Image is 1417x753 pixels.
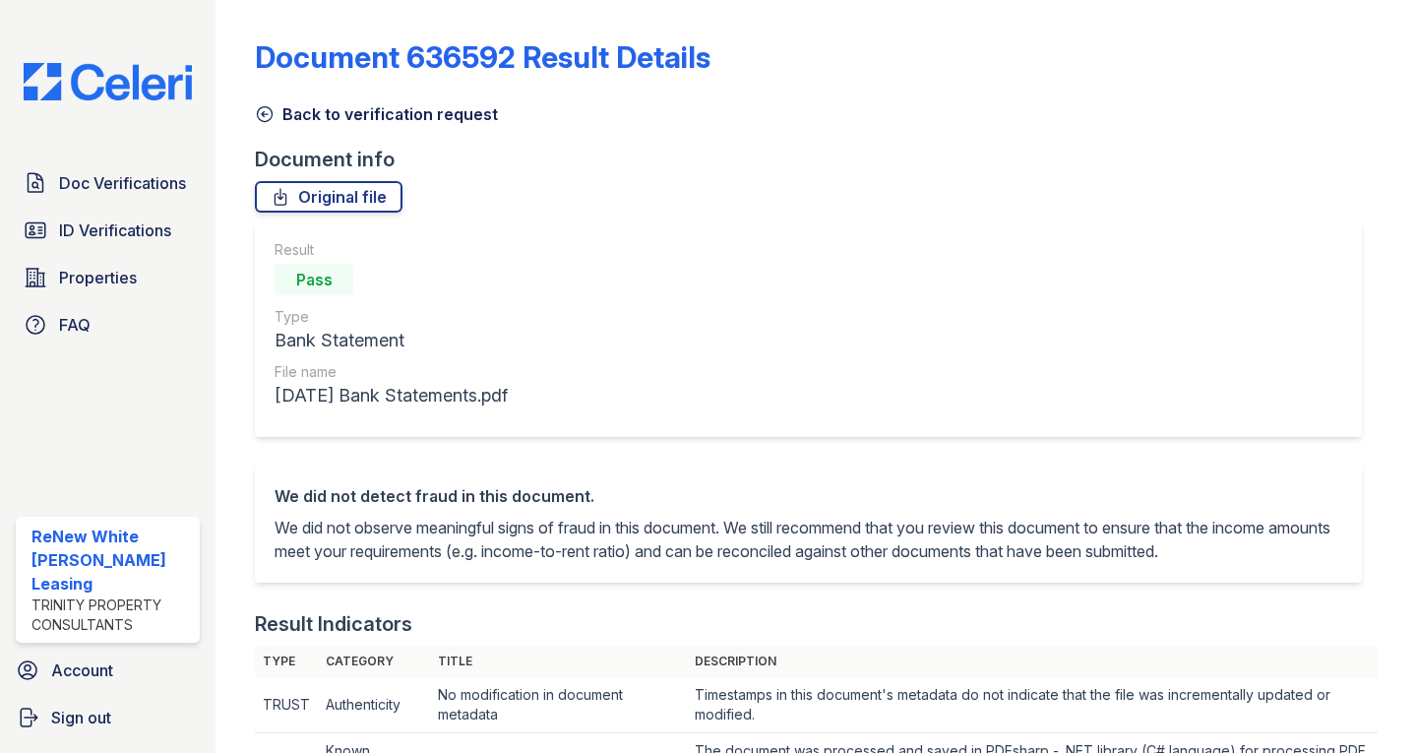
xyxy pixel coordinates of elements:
td: TRUST [255,677,318,733]
div: Trinity Property Consultants [31,596,192,635]
span: Account [51,659,113,682]
div: Pass [275,264,353,295]
span: Properties [59,266,137,289]
img: CE_Logo_Blue-a8612792a0a2168367f1c8372b55b34899dd931a85d93a1a3d3e32e68fde9ad4.png [8,63,208,100]
div: Type [275,307,508,327]
div: Bank Statement [275,327,508,354]
a: Back to verification request [255,102,498,126]
th: Category [318,646,430,677]
th: Description [687,646,1378,677]
td: Timestamps in this document's metadata do not indicate that the file was incrementally updated or... [687,677,1378,733]
div: Result [275,240,508,260]
a: Document 636592 Result Details [255,39,710,75]
td: No modification in document metadata [430,677,687,733]
p: We did not observe meaningful signs of fraud in this document. We still recommend that you review... [275,516,1342,563]
div: We did not detect fraud in this document. [275,484,1342,508]
a: Account [8,651,208,690]
div: Document info [255,146,1378,173]
div: [DATE] Bank Statements.pdf [275,382,508,409]
a: Sign out [8,698,208,737]
div: File name [275,362,508,382]
div: ReNew White [PERSON_NAME] Leasing [31,525,192,596]
a: Properties [16,258,200,297]
span: ID Verifications [59,219,171,242]
span: FAQ [59,313,91,337]
th: Type [255,646,318,677]
a: Original file [255,181,402,213]
th: Title [430,646,687,677]
div: Result Indicators [255,610,412,638]
a: FAQ [16,305,200,345]
span: Sign out [51,706,111,729]
a: Doc Verifications [16,163,200,203]
span: Doc Verifications [59,171,186,195]
td: Authenticity [318,677,430,733]
a: ID Verifications [16,211,200,250]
